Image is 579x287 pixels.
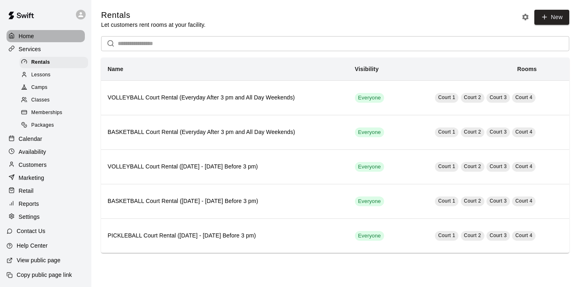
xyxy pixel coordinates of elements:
[355,163,384,171] span: Everyone
[355,129,384,136] span: Everyone
[108,128,342,137] h6: BASKETBALL Court Rental (Everyday After 3 pm and All Day Weekends)
[19,187,34,195] p: Retail
[19,95,88,106] div: Classes
[101,58,569,253] table: simple table
[101,21,205,29] p: Let customers rent rooms at your facility.
[438,129,455,135] span: Court 1
[19,69,91,81] a: Lessons
[6,146,85,158] a: Availability
[519,11,531,23] button: Rental settings
[19,119,91,132] a: Packages
[355,127,384,137] div: This service is visible to all of your customers
[17,271,72,279] p: Copy public page link
[19,45,41,53] p: Services
[490,198,507,204] span: Court 3
[438,95,455,100] span: Court 1
[19,120,88,131] div: Packages
[464,95,481,100] span: Court 2
[355,93,384,103] div: This service is visible to all of your customers
[19,107,88,119] div: Memberships
[19,82,88,93] div: Camps
[19,161,47,169] p: Customers
[108,231,342,240] h6: PICKLEBALL Court Rental ([DATE] - [DATE] Before 3 pm)
[6,172,85,184] a: Marketing
[438,164,455,169] span: Court 1
[464,198,481,204] span: Court 2
[19,56,91,69] a: Rentals
[19,69,88,81] div: Lessons
[355,231,384,241] div: This service is visible to all of your customers
[19,200,39,208] p: Reports
[19,148,46,156] p: Availability
[108,93,342,102] h6: VOLLEYBALL Court Rental (Everyday After 3 pm and All Day Weekends)
[490,129,507,135] span: Court 3
[108,66,123,72] b: Name
[17,242,48,250] p: Help Center
[101,10,205,21] h5: Rentals
[355,66,379,72] b: Visibility
[355,232,384,240] span: Everyone
[6,198,85,210] a: Reports
[515,129,532,135] span: Court 4
[517,66,537,72] b: Rooms
[19,32,34,40] p: Home
[19,107,91,119] a: Memberships
[19,174,44,182] p: Marketing
[490,164,507,169] span: Court 3
[6,30,85,42] a: Home
[31,58,50,67] span: Rentals
[6,133,85,145] a: Calendar
[108,162,342,171] h6: VOLLEYBALL Court Rental ([DATE] - [DATE] Before 3 pm)
[464,164,481,169] span: Court 2
[19,94,91,107] a: Classes
[31,109,62,117] span: Memberships
[19,57,88,68] div: Rentals
[31,121,54,129] span: Packages
[515,198,532,204] span: Court 4
[17,256,60,264] p: View public page
[355,196,384,206] div: This service is visible to all of your customers
[31,96,50,104] span: Classes
[515,164,532,169] span: Court 4
[515,233,532,238] span: Court 4
[17,227,45,235] p: Contact Us
[6,43,85,55] a: Services
[6,185,85,197] a: Retail
[464,233,481,238] span: Court 2
[108,197,342,206] h6: BASKETBALL Court Rental ([DATE] - [DATE] Before 3 pm)
[19,213,40,221] p: Settings
[355,198,384,205] span: Everyone
[515,95,532,100] span: Court 4
[490,233,507,238] span: Court 3
[19,82,91,94] a: Camps
[534,10,569,25] a: New
[438,233,455,238] span: Court 1
[464,129,481,135] span: Court 2
[6,159,85,171] a: Customers
[438,198,455,204] span: Court 1
[31,71,51,79] span: Lessons
[19,135,42,143] p: Calendar
[6,211,85,223] a: Settings
[490,95,507,100] span: Court 3
[355,94,384,102] span: Everyone
[31,84,48,92] span: Camps
[355,162,384,172] div: This service is visible to all of your customers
